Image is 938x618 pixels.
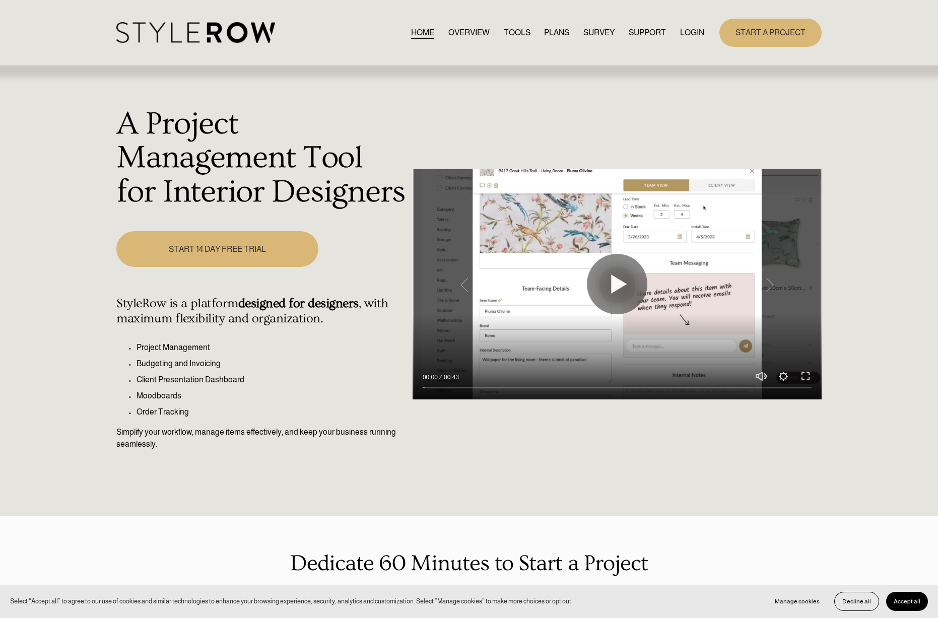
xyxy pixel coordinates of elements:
input: Seek [423,384,812,391]
span: Decline all [842,598,871,605]
button: Decline all [834,592,879,611]
p: Client Presentation Dashboard [137,374,407,386]
span: Accept all [894,598,920,605]
button: Manage cookies [767,592,827,611]
span: SUPPORT [629,27,666,39]
a: SURVEY [583,26,615,39]
strong: designed for designers [238,296,359,311]
p: Moodboards [137,390,407,402]
p: Budgeting and Invoicing [137,358,407,370]
a: START A PROJECT [719,19,822,46]
p: Project Management [137,341,407,354]
a: folder dropdown [629,26,666,39]
a: HOME [411,26,434,39]
a: START 14 DAY FREE TRIAL [116,231,318,267]
div: Current time [423,372,440,382]
img: StyleRow [116,22,275,43]
a: TOOLS [504,26,530,39]
h4: StyleRow is a platform , with maximum flexibility and organization. [116,296,407,326]
button: Accept all [886,592,928,611]
p: Select “Accept all” to agree to our use of cookies and similar technologies to enhance your brows... [10,596,573,606]
div: Duration [440,372,461,382]
a: OVERVIEW [448,26,490,39]
a: PLANS [544,26,569,39]
button: Play [587,254,647,314]
span: Manage cookies [775,598,820,605]
h1: A Project Management Tool for Interior Designers [116,107,407,210]
p: Simplify your workflow, manage items effectively, and keep your business running seamlessly. [116,426,407,450]
p: Dedicate 60 Minutes to Start a Project [116,546,822,580]
p: Order Tracking [137,406,407,418]
a: LOGIN [680,26,704,39]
